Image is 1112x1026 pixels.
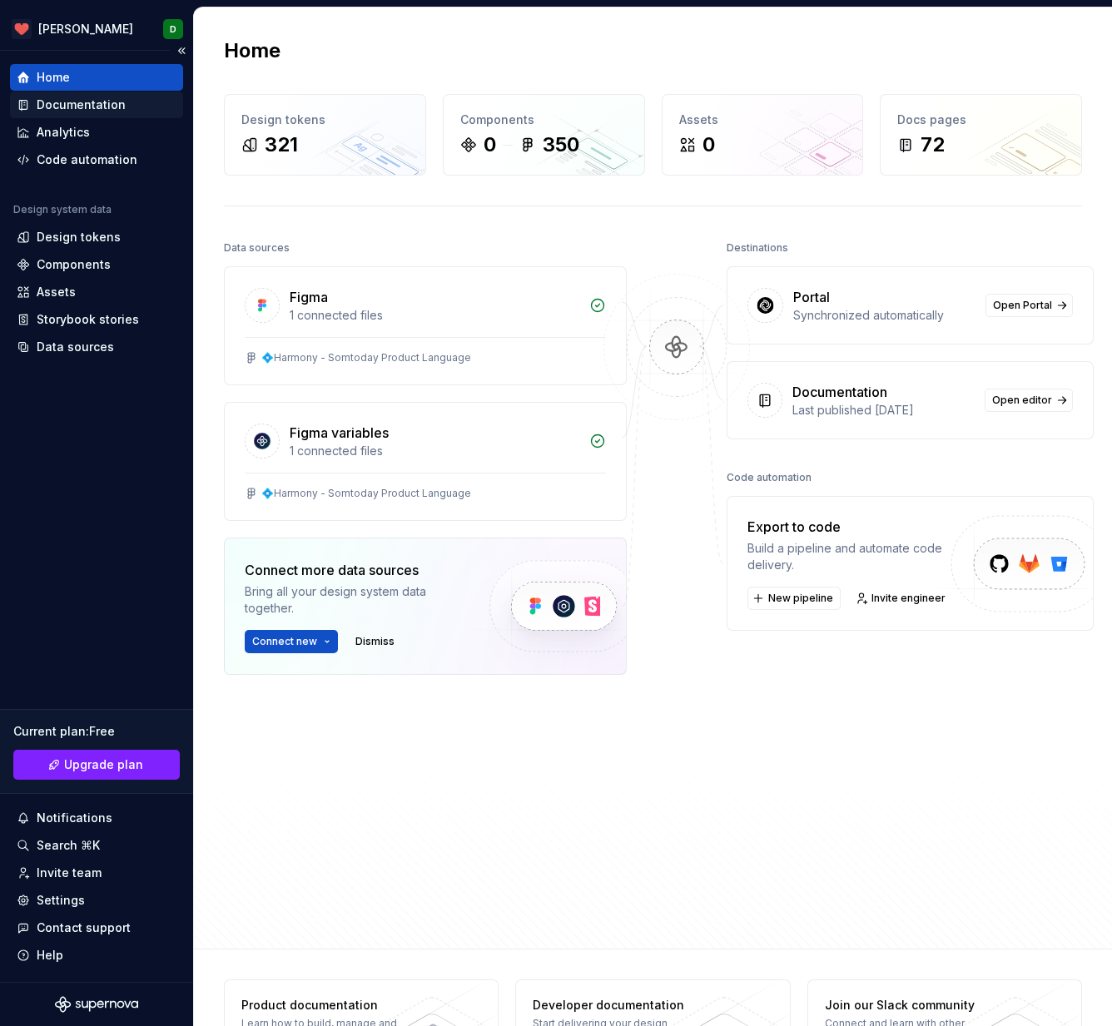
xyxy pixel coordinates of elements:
[265,131,298,158] div: 321
[747,540,953,573] div: Build a pipeline and automate code delivery.
[727,466,812,489] div: Code automation
[245,630,338,653] button: Connect new
[10,251,183,278] a: Components
[768,592,833,605] span: New pipeline
[10,92,183,118] a: Documentation
[38,21,133,37] div: [PERSON_NAME]
[985,294,1073,317] a: Open Portal
[793,307,975,324] div: Synchronized automatically
[37,339,114,355] div: Data sources
[37,69,70,86] div: Home
[993,299,1052,312] span: Open Portal
[224,37,280,64] h2: Home
[290,307,579,324] div: 1 connected files
[10,942,183,969] button: Help
[37,810,112,826] div: Notifications
[871,592,946,605] span: Invite engineer
[37,947,63,964] div: Help
[10,805,183,831] button: Notifications
[10,146,183,173] a: Code automation
[290,443,579,459] div: 1 connected files
[727,236,788,260] div: Destinations
[533,997,704,1014] div: Developer documentation
[252,635,317,648] span: Connect new
[224,236,290,260] div: Data sources
[662,94,864,176] a: Assets0
[355,635,395,648] span: Dismiss
[10,914,183,941] button: Contact support
[3,11,190,47] button: [PERSON_NAME]D
[261,487,471,500] div: 💠Harmony - Somtoday Product Language
[897,112,1065,128] div: Docs pages
[37,837,100,854] div: Search ⌘K
[702,131,715,158] div: 0
[985,389,1073,412] a: Open editor
[245,583,461,617] div: Bring all your design system data together.
[13,750,180,780] button: Upgrade plan
[290,423,389,443] div: Figma variables
[10,306,183,333] a: Storybook stories
[261,351,471,364] div: 💠Harmony - Somtoday Product Language
[37,256,111,273] div: Components
[10,334,183,360] a: Data sources
[543,131,579,158] div: 350
[13,203,112,216] div: Design system data
[851,587,953,610] a: Invite engineer
[12,19,32,39] img: a6d301fa-574a-41a3-8e2f-a7f1a6929d53.png
[170,39,193,62] button: Collapse sidebar
[10,119,183,146] a: Analytics
[55,996,138,1013] svg: Supernova Logo
[484,131,496,158] div: 0
[37,892,85,909] div: Settings
[64,756,143,773] span: Upgrade plan
[747,517,953,537] div: Export to code
[10,860,183,886] a: Invite team
[37,151,137,168] div: Code automation
[10,64,183,91] a: Home
[10,887,183,914] a: Settings
[37,919,131,936] div: Contact support
[241,997,413,1014] div: Product documentation
[245,560,461,580] div: Connect more data sources
[792,382,887,402] div: Documentation
[241,112,409,128] div: Design tokens
[290,287,328,307] div: Figma
[224,266,627,385] a: Figma1 connected files💠Harmony - Somtoday Product Language
[37,229,121,245] div: Design tokens
[880,94,1082,176] a: Docs pages72
[348,630,402,653] button: Dismiss
[747,587,841,610] button: New pipeline
[10,832,183,859] button: Search ⌘K
[443,94,645,176] a: Components0350
[10,279,183,305] a: Assets
[793,287,830,307] div: Portal
[992,394,1052,407] span: Open editor
[679,112,846,128] div: Assets
[921,131,945,158] div: 72
[224,402,627,521] a: Figma variables1 connected files💠Harmony - Somtoday Product Language
[792,402,975,419] div: Last published [DATE]
[460,112,628,128] div: Components
[10,224,183,250] a: Design tokens
[37,865,102,881] div: Invite team
[37,124,90,141] div: Analytics
[825,997,996,1014] div: Join our Slack community
[224,94,426,176] a: Design tokens321
[170,22,176,36] div: D
[13,723,180,740] div: Current plan : Free
[37,284,76,300] div: Assets
[37,311,139,328] div: Storybook stories
[37,97,126,113] div: Documentation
